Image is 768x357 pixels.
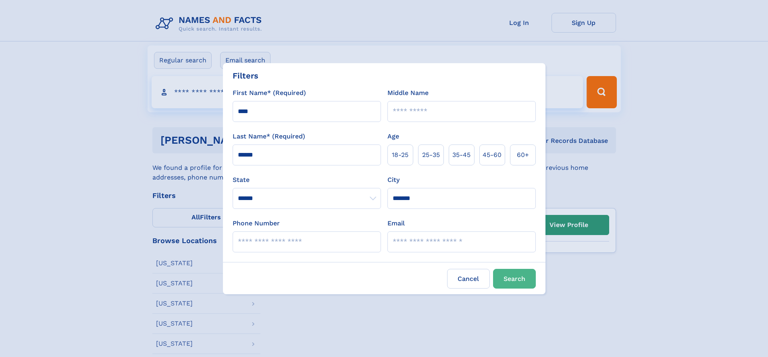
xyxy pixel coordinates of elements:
[233,132,305,141] label: Last Name* (Required)
[387,175,400,185] label: City
[392,150,408,160] span: 18‑25
[233,219,280,228] label: Phone Number
[517,150,529,160] span: 60+
[422,150,440,160] span: 25‑35
[387,88,429,98] label: Middle Name
[233,88,306,98] label: First Name* (Required)
[483,150,502,160] span: 45‑60
[493,269,536,289] button: Search
[452,150,470,160] span: 35‑45
[447,269,490,289] label: Cancel
[233,175,381,185] label: State
[233,70,258,82] div: Filters
[387,219,405,228] label: Email
[387,132,399,141] label: Age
